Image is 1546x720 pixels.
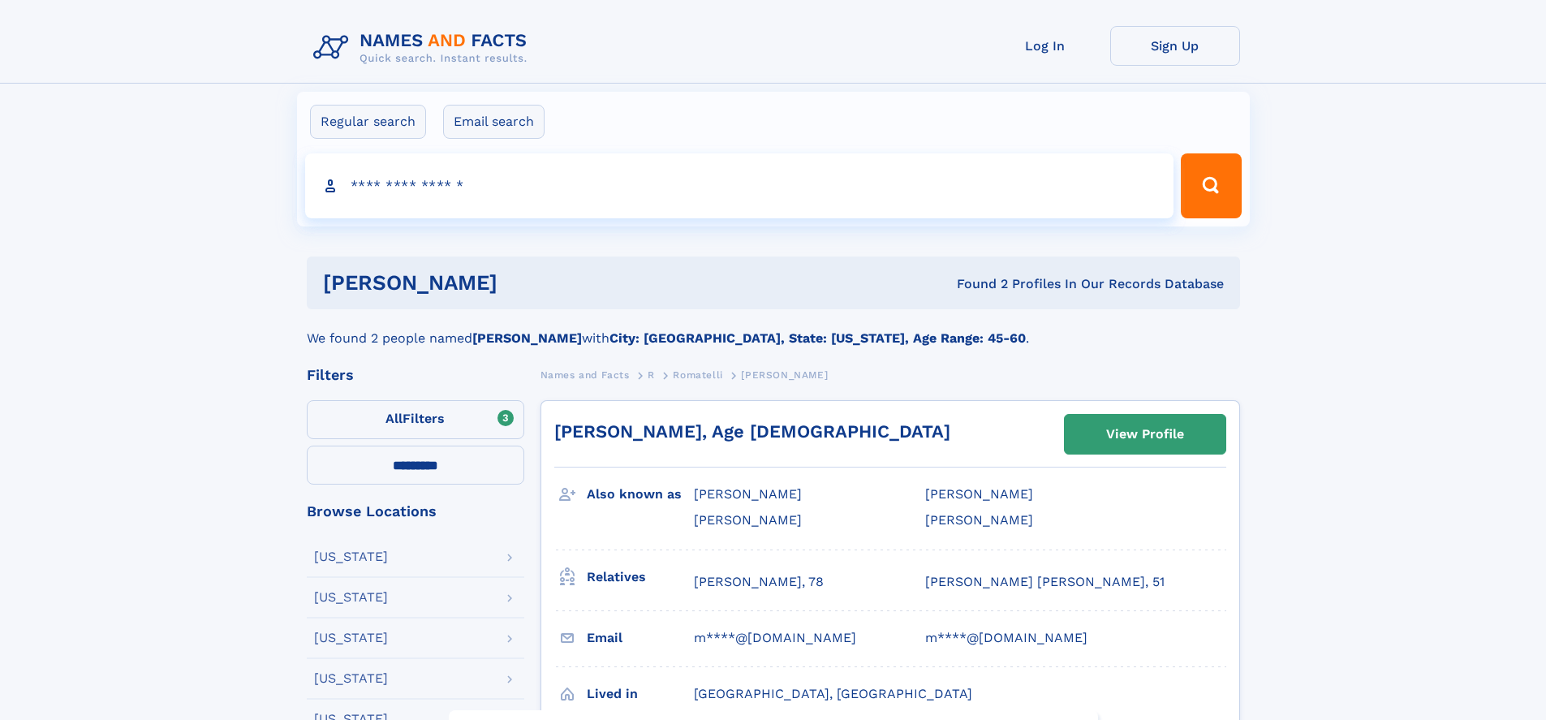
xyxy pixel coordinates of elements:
a: Romatelli [673,364,722,385]
h1: [PERSON_NAME] [323,273,727,293]
div: [US_STATE] [314,591,388,604]
span: [PERSON_NAME] [694,486,802,502]
a: [PERSON_NAME], 78 [694,573,824,591]
a: Names and Facts [540,364,630,385]
a: R [648,364,655,385]
div: We found 2 people named with . [307,309,1240,348]
div: Filters [307,368,524,382]
img: Logo Names and Facts [307,26,540,70]
h3: Email [587,624,694,652]
div: [US_STATE] [314,672,388,685]
h3: Relatives [587,563,694,591]
div: Found 2 Profiles In Our Records Database [727,275,1224,293]
label: Regular search [310,105,426,139]
label: Email search [443,105,545,139]
a: Sign Up [1110,26,1240,66]
div: Browse Locations [307,504,524,519]
span: [GEOGRAPHIC_DATA], [GEOGRAPHIC_DATA] [694,686,972,701]
span: [PERSON_NAME] [741,369,828,381]
label: Filters [307,400,524,439]
button: Search Button [1181,153,1241,218]
span: Romatelli [673,369,722,381]
b: City: [GEOGRAPHIC_DATA], State: [US_STATE], Age Range: 45-60 [609,330,1026,346]
a: [PERSON_NAME] [PERSON_NAME], 51 [925,573,1165,591]
div: [US_STATE] [314,550,388,563]
span: [PERSON_NAME] [925,486,1033,502]
span: R [648,369,655,381]
div: [US_STATE] [314,632,388,645]
span: [PERSON_NAME] [694,512,802,528]
a: View Profile [1065,415,1225,454]
a: [PERSON_NAME], Age [DEMOGRAPHIC_DATA] [554,421,950,442]
span: All [385,411,403,426]
a: Log In [980,26,1110,66]
h3: Also known as [587,481,694,508]
b: [PERSON_NAME] [472,330,582,346]
input: search input [305,153,1174,218]
span: [PERSON_NAME] [925,512,1033,528]
div: View Profile [1106,416,1184,453]
h3: Lived in [587,680,694,708]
